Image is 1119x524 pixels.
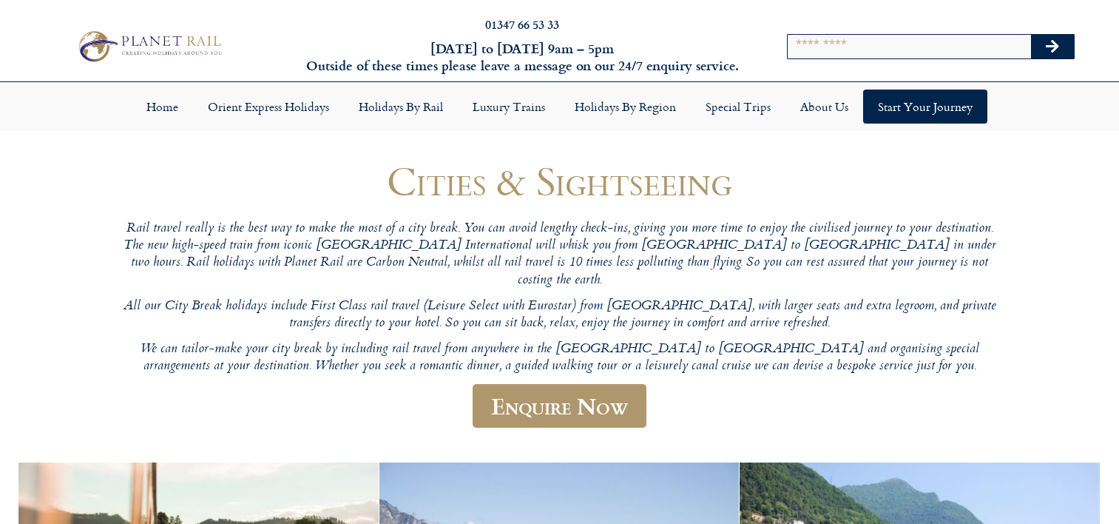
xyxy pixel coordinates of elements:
p: We can tailor-make your city break by including rail travel from anywhere in the [GEOGRAPHIC_DATA... [116,341,1004,376]
p: Rail travel really is the best way to make the most of a city break. You can avoid lengthy check-... [116,221,1004,289]
a: Holidays by Region [560,90,691,124]
h6: [DATE] to [DATE] 9am – 5pm Outside of these times please leave a message on our 24/7 enquiry serv... [302,40,742,75]
a: Holidays by Rail [344,90,458,124]
a: About Us [785,90,863,124]
a: Enquire Now [473,384,646,428]
img: Planet Rail Train Holidays Logo [72,27,226,65]
a: Start your Journey [863,90,987,124]
a: Luxury Trains [458,90,560,124]
a: Orient Express Holidays [193,90,344,124]
p: All our City Break holidays include First Class rail travel (Leisure Select with Eurostar) from [... [116,298,1004,333]
a: 01347 66 53 33 [485,16,559,33]
a: Special Trips [691,90,785,124]
nav: Menu [7,90,1112,124]
button: Search [1031,35,1074,58]
a: Home [132,90,193,124]
h1: Cities & Sightseeing [116,159,1004,203]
